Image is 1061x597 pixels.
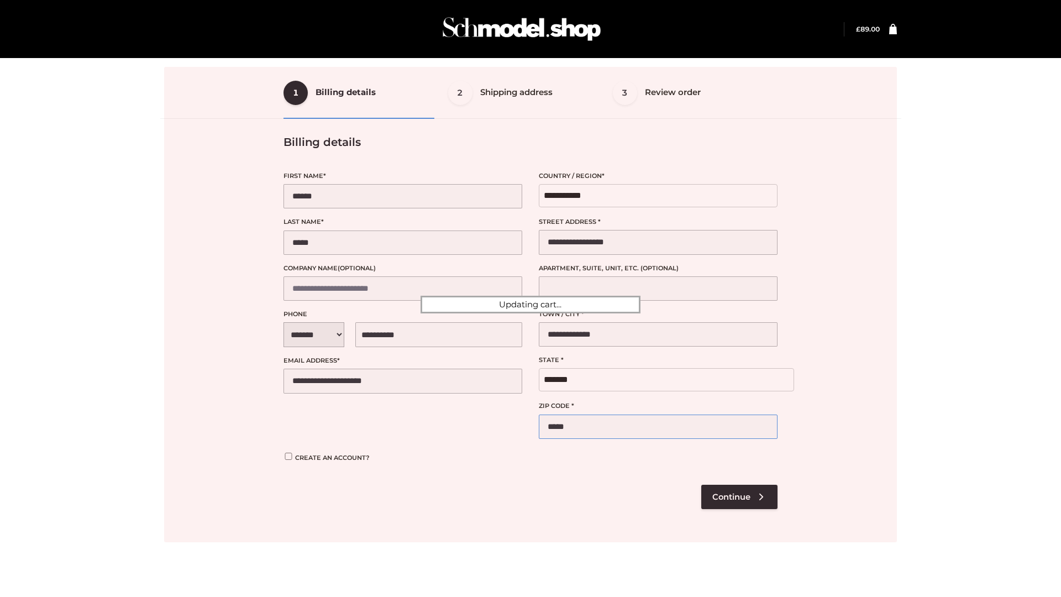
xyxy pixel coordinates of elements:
a: £89.00 [856,25,880,33]
bdi: 89.00 [856,25,880,33]
div: Updating cart... [421,296,640,313]
span: £ [856,25,860,33]
img: Schmodel Admin 964 [439,7,605,51]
